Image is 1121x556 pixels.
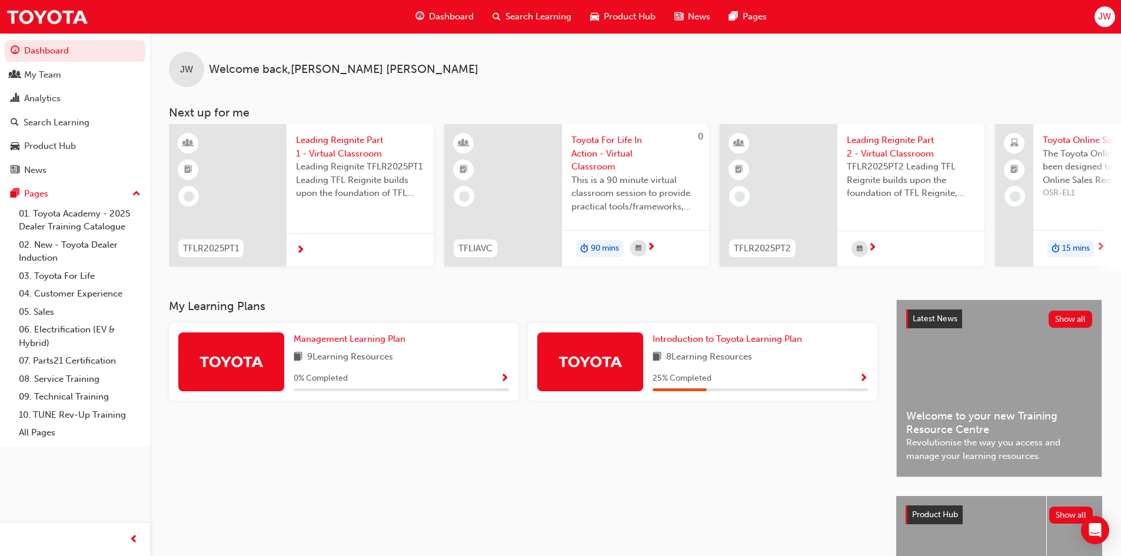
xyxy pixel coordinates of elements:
[653,332,807,346] a: Introduction to Toyota Learning Plan
[14,370,145,388] a: 08. Service Training
[5,135,145,157] a: Product Hub
[294,334,405,344] span: Management Learning Plan
[458,242,493,255] span: TFLIAVC
[674,9,683,24] span: news-icon
[294,350,302,365] span: book-icon
[735,162,743,178] span: booktick-icon
[14,236,145,267] a: 02. New - Toyota Dealer Induction
[647,242,656,253] span: next-icon
[581,5,665,29] a: car-iconProduct Hub
[11,189,19,199] span: pages-icon
[1010,136,1019,151] span: laptop-icon
[307,350,393,365] span: 9 Learning Resources
[857,242,863,257] span: calendar-icon
[11,46,19,56] span: guage-icon
[296,134,424,160] span: Leading Reignite Part 1 - Virtual Classroom
[734,191,745,202] span: learningRecordVerb_NONE-icon
[14,321,145,352] a: 06. Electrification (EV & Hybrid)
[11,141,19,152] span: car-icon
[847,160,975,200] span: TFLR2025PT2 Leading TFL Reignite builds upon the foundation of TFL Reignite, reaffirming our comm...
[558,351,623,372] img: Trak
[847,134,975,160] span: Leading Reignite Part 2 - Virtual Classroom
[5,183,145,205] button: Pages
[460,136,468,151] span: learningResourceType_INSTRUCTOR_LED-icon
[129,532,138,547] span: prev-icon
[729,9,738,24] span: pages-icon
[14,303,145,321] a: 05. Sales
[460,162,468,178] span: booktick-icon
[1049,311,1093,328] button: Show all
[11,165,19,176] span: news-icon
[24,187,48,201] div: Pages
[1052,241,1060,257] span: duration-icon
[912,510,958,520] span: Product Hub
[859,374,868,384] span: Show Progress
[735,136,743,151] span: learningResourceType_INSTRUCTOR_LED-icon
[859,371,868,386] button: Show Progress
[150,106,1121,119] h3: Next up for me
[24,116,89,129] div: Search Learning
[906,409,1092,436] span: Welcome to your new Training Resource Centre
[500,371,509,386] button: Show Progress
[653,350,661,365] span: book-icon
[913,314,957,324] span: Latest News
[294,372,348,385] span: 0 % Completed
[294,332,410,346] a: Management Learning Plan
[14,352,145,370] a: 07. Parts21 Certification
[459,191,470,202] span: learningRecordVerb_NONE-icon
[6,4,88,30] img: Trak
[505,10,571,24] span: Search Learning
[1062,242,1090,255] span: 15 mins
[1049,507,1093,524] button: Show all
[11,118,19,128] span: search-icon
[14,205,145,236] a: 01. Toyota Academy - 2025 Dealer Training Catalogue
[1095,6,1115,27] button: JW
[415,9,424,24] span: guage-icon
[180,63,193,76] span: JW
[5,38,145,183] button: DashboardMy TeamAnalyticsSearch LearningProduct HubNews
[666,350,752,365] span: 8 Learning Resources
[199,351,264,372] img: Trak
[24,68,61,82] div: My Team
[5,159,145,181] a: News
[14,424,145,442] a: All Pages
[183,242,239,255] span: TFLR2025PT1
[184,136,192,151] span: learningResourceType_INSTRUCTOR_LED-icon
[571,134,700,174] span: Toyota For Life In Action - Virtual Classroom
[1010,191,1020,202] span: learningRecordVerb_NONE-icon
[1096,242,1105,253] span: next-icon
[209,63,478,76] span: Welcome back , [PERSON_NAME] [PERSON_NAME]
[296,245,305,256] span: next-icon
[132,187,141,202] span: up-icon
[591,242,619,255] span: 90 mins
[5,64,145,86] a: My Team
[906,309,1092,328] a: Latest NewsShow all
[444,124,709,267] a: 0TFLIAVCToyota For Life In Action - Virtual ClassroomThis is a 90 minute virtual classroom sessio...
[653,334,802,344] span: Introduction to Toyota Learning Plan
[14,285,145,303] a: 04. Customer Experience
[11,70,19,81] span: people-icon
[1098,10,1111,24] span: JW
[5,40,145,62] a: Dashboard
[11,94,19,104] span: chart-icon
[296,160,424,200] span: Leading Reignite TFLR2025PT1 Leading TFL Reignite builds upon the foundation of TFL Reignite, rea...
[184,191,194,202] span: learningRecordVerb_NONE-icon
[734,242,791,255] span: TFLR2025PT2
[1010,162,1019,178] span: booktick-icon
[493,9,501,24] span: search-icon
[906,436,1092,462] span: Revolutionise the way you access and manage your learning resources.
[483,5,581,29] a: search-iconSearch Learning
[906,505,1093,524] a: Product HubShow all
[896,299,1102,477] a: Latest NewsShow allWelcome to your new Training Resource CentreRevolutionise the way you access a...
[868,243,877,254] span: next-icon
[184,162,192,178] span: booktick-icon
[14,388,145,406] a: 09. Technical Training
[14,406,145,424] a: 10. TUNE Rev-Up Training
[590,9,599,24] span: car-icon
[24,139,76,153] div: Product Hub
[580,241,588,257] span: duration-icon
[720,124,984,267] a: TFLR2025PT2Leading Reignite Part 2 - Virtual ClassroomTFLR2025PT2 Leading TFL Reignite builds upo...
[1081,516,1109,544] div: Open Intercom Messenger
[604,10,656,24] span: Product Hub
